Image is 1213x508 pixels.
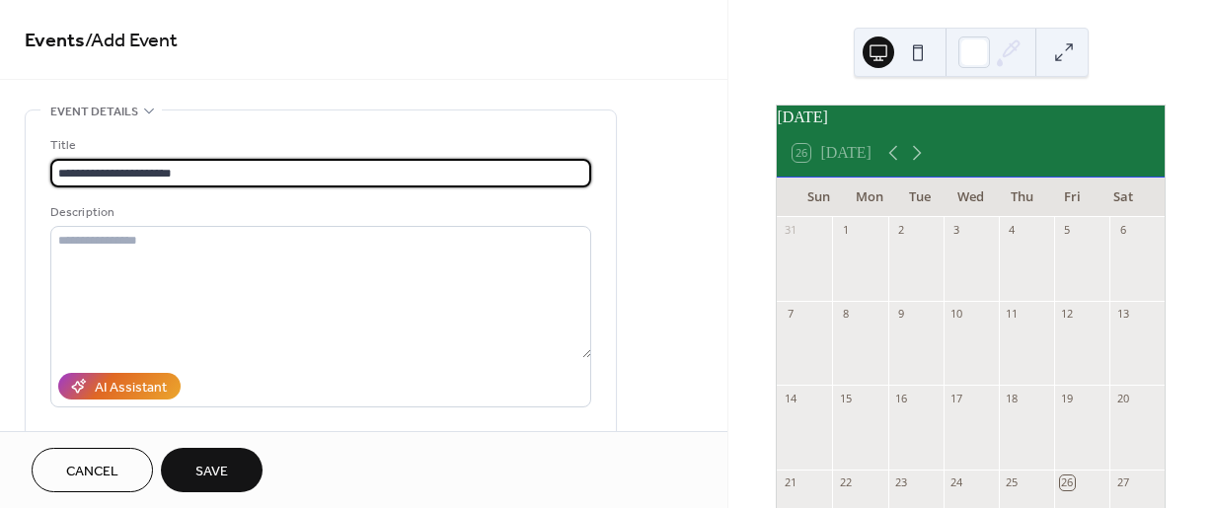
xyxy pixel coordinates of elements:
[783,391,797,405] div: 14
[195,462,228,482] span: Save
[783,223,797,238] div: 31
[1098,178,1149,217] div: Sat
[894,307,909,322] div: 9
[949,475,964,490] div: 24
[95,378,167,399] div: AI Assistant
[1060,391,1075,405] div: 19
[838,391,853,405] div: 15
[894,178,946,217] div: Tue
[838,223,853,238] div: 1
[50,135,587,156] div: Title
[1005,475,1020,490] div: 25
[838,307,853,322] div: 8
[1060,223,1075,238] div: 5
[996,178,1047,217] div: Thu
[783,475,797,490] div: 21
[894,223,909,238] div: 2
[1047,178,1099,217] div: Fri
[1115,391,1130,405] div: 20
[50,202,587,223] div: Description
[1005,223,1020,238] div: 4
[783,307,797,322] div: 7
[894,475,909,490] div: 23
[949,391,964,405] div: 17
[946,178,997,217] div: Wed
[777,106,1165,129] div: [DATE]
[32,448,153,492] button: Cancel
[844,178,895,217] div: Mon
[25,22,85,60] a: Events
[85,22,178,60] span: / Add Event
[50,102,138,122] span: Event details
[1005,307,1020,322] div: 11
[1115,475,1130,490] div: 27
[66,462,118,482] span: Cancel
[949,223,964,238] div: 3
[1060,307,1075,322] div: 12
[1115,307,1130,322] div: 13
[838,475,853,490] div: 22
[161,448,263,492] button: Save
[1115,223,1130,238] div: 6
[894,391,909,405] div: 16
[949,307,964,322] div: 10
[58,373,181,399] button: AI Assistant
[1060,475,1075,490] div: 26
[793,178,844,217] div: Sun
[1005,391,1020,405] div: 18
